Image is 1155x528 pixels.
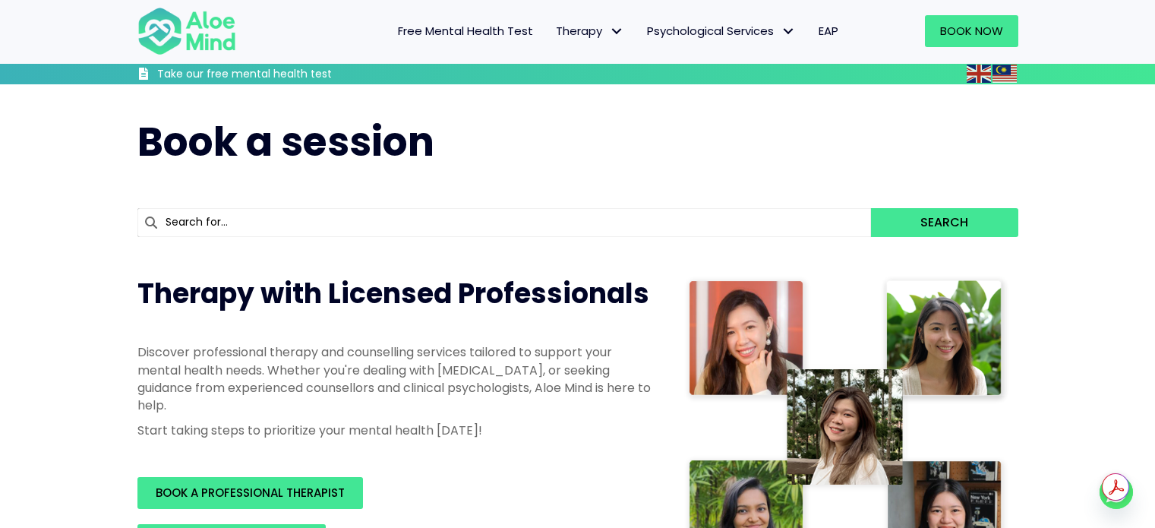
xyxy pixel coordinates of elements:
[606,21,628,43] span: Therapy: submenu
[137,6,236,56] img: Aloe mind Logo
[556,23,624,39] span: Therapy
[967,65,992,82] a: English
[940,23,1003,39] span: Book Now
[137,208,872,237] input: Search for...
[647,23,796,39] span: Psychological Services
[1100,476,1133,509] a: Whatsapp
[925,15,1018,47] a: Book Now
[157,67,413,82] h3: Take our free mental health test
[778,21,800,43] span: Psychological Services: submenu
[544,15,636,47] a: TherapyTherapy: submenu
[807,15,850,47] a: EAP
[137,274,649,313] span: Therapy with Licensed Professionals
[137,477,363,509] a: BOOK A PROFESSIONAL THERAPIST
[137,114,434,169] span: Book a session
[387,15,544,47] a: Free Mental Health Test
[636,15,807,47] a: Psychological ServicesPsychological Services: submenu
[137,343,654,414] p: Discover professional therapy and counselling services tailored to support your mental health nee...
[992,65,1018,82] a: Malay
[156,485,345,501] span: BOOK A PROFESSIONAL THERAPIST
[992,65,1017,83] img: ms
[256,15,850,47] nav: Menu
[398,23,533,39] span: Free Mental Health Test
[871,208,1018,237] button: Search
[967,65,991,83] img: en
[137,67,413,84] a: Take our free mental health test
[819,23,838,39] span: EAP
[137,422,654,439] p: Start taking steps to prioritize your mental health [DATE]!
